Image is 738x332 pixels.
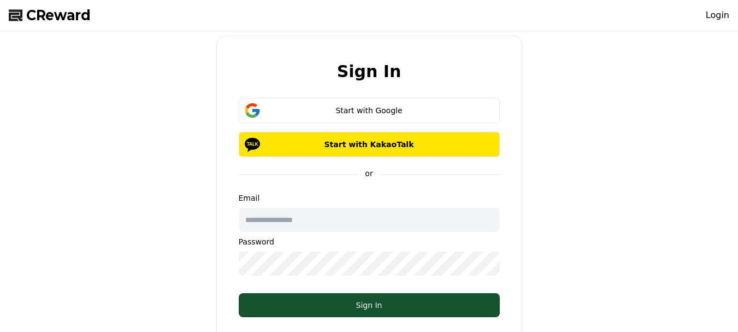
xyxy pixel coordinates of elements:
span: CReward [26,7,91,24]
p: or [358,168,379,179]
p: Password [239,236,500,247]
button: Sign In [239,293,500,317]
p: Start with KakaoTalk [255,139,484,150]
a: CReward [9,7,91,24]
div: Start with Google [255,105,484,116]
button: Start with KakaoTalk [239,132,500,157]
p: Email [239,193,500,203]
button: Start with Google [239,98,500,123]
h2: Sign In [337,62,402,80]
div: Sign In [261,300,478,311]
a: Login [706,9,729,22]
